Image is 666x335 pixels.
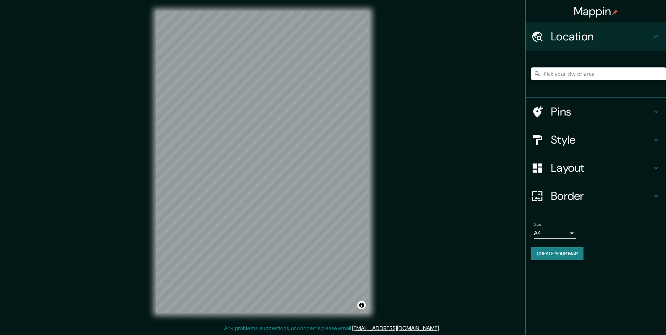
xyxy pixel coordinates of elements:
[440,324,441,333] div: .
[531,247,583,260] button: Create your map
[224,324,440,333] p: Any problems, suggestions, or concerns please email .
[574,4,618,18] h4: Mappin
[526,22,666,51] div: Location
[551,133,652,147] h4: Style
[156,11,369,313] canvas: Map
[531,67,666,80] input: Pick your city or area
[551,161,652,175] h4: Layout
[526,126,666,154] div: Style
[612,9,618,15] img: pin-icon.png
[526,182,666,210] div: Border
[526,154,666,182] div: Layout
[551,29,652,44] h4: Location
[604,308,658,327] iframe: Help widget launcher
[551,105,652,119] h4: Pins
[551,189,652,203] h4: Border
[534,222,541,228] label: Size
[352,324,439,332] a: [EMAIL_ADDRESS][DOMAIN_NAME]
[526,98,666,126] div: Pins
[534,228,576,239] div: A4
[357,301,366,309] button: Toggle attribution
[441,324,442,333] div: .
